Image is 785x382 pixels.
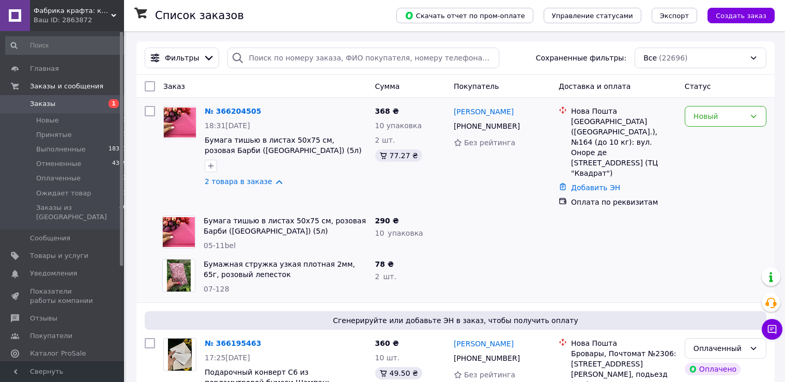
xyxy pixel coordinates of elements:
[375,339,399,347] span: 360 ₴
[660,12,689,20] span: Экспорт
[694,343,745,354] div: Оплаченный
[167,259,191,292] img: Фото товару
[454,106,514,117] a: [PERSON_NAME]
[571,197,676,207] div: Оплата по реквизитам
[375,367,422,379] div: 49.50 ₴
[571,116,676,178] div: [GEOGRAPHIC_DATA] ([GEOGRAPHIC_DATA].), №164 (до 10 кг): вул. Оноре де [STREET_ADDRESS] (ТЦ "Квад...
[464,139,515,147] span: Без рейтинга
[163,106,196,139] a: Фото товару
[375,217,399,225] span: 290 ₴
[36,130,72,140] span: Принятые
[375,121,422,130] span: 10 упаковка
[464,371,515,379] span: Без рейтинга
[30,269,77,278] span: Уведомления
[375,229,423,237] span: 10 упаковка
[163,338,196,371] a: Фото товару
[405,11,525,20] span: Скачать отчет по пром-оплате
[165,53,199,63] span: Фильтры
[205,107,261,115] a: № 366204505
[375,82,400,90] span: Сумма
[30,331,72,341] span: Покупатели
[36,145,86,154] span: Выполненные
[375,272,396,281] span: 2 шт.
[454,82,499,90] span: Покупатель
[36,174,81,183] span: Оплаченные
[163,217,195,248] img: Фото товару
[454,122,520,130] span: [PHONE_NUMBER]
[762,319,782,340] button: Чат с покупателем
[375,107,399,115] span: 368 ₴
[123,174,127,183] span: 3
[204,285,229,293] span: 07-128
[30,64,59,73] span: Главная
[168,339,192,371] img: Фото товару
[123,189,127,198] span: 1
[204,241,236,250] span: 05-11bel
[694,111,745,122] div: Новый
[5,36,128,55] input: Поиск
[375,136,395,144] span: 2 шт.
[536,53,626,63] span: Сохраненные фильтры:
[697,11,775,19] a: Создать заказ
[643,53,657,63] span: Все
[30,314,57,323] span: Отзывы
[204,260,355,279] a: Бумажная стружка узкая плотная 2мм, 65г, розовый лепесток
[164,108,196,138] img: Фото товару
[652,8,697,23] button: Экспорт
[149,315,762,326] span: Сгенерируйте или добавьте ЭН в заказ, чтобы получить оплату
[30,234,70,243] span: Сообщения
[685,363,741,375] div: Оплачено
[205,339,261,347] a: № 366195463
[119,203,127,222] span: 40
[396,8,533,23] button: Скачать отчет по пром-оплате
[155,9,244,22] h1: Список заказов
[34,16,124,25] div: Ваш ID: 2863872
[30,82,103,91] span: Заказы и сообщения
[109,99,119,108] span: 1
[36,116,59,125] span: Новые
[36,159,81,169] span: Отмененные
[36,189,91,198] span: Ожидает товар
[571,184,620,192] a: Добавить ЭН
[716,12,766,20] span: Создать заказ
[375,260,394,268] span: 78 ₴
[685,82,711,90] span: Статус
[204,217,366,235] a: Бумага тишью в листах 50х75 см, розовая Барби ([GEOGRAPHIC_DATA]) (5л)
[571,338,676,348] div: Нова Пошта
[375,149,422,162] div: 77.27 ₴
[34,6,111,16] span: Фабрика крафта: крафт бумага и упаковка, оборудование для архивации документов
[205,177,272,186] a: 2 товара в заказе
[205,136,362,155] a: Бумага тишью в листах 50х75 см, розовая Барби ([GEOGRAPHIC_DATA]) (5л)
[454,354,520,362] span: [PHONE_NUMBER]
[571,106,676,116] div: Нова Пошта
[30,349,86,358] span: Каталог ProSale
[552,12,633,20] span: Управление статусами
[123,130,127,140] span: 1
[30,99,55,109] span: Заказы
[30,287,96,305] span: Показатели работы компании
[227,48,499,68] input: Поиск по номеру заказа, ФИО покупателя, номеру телефона, Email, номеру накладной
[30,251,88,261] span: Товары и услуги
[205,121,250,130] span: 18:31[DATE]
[375,354,400,362] span: 10 шт.
[659,54,687,62] span: (22696)
[707,8,775,23] button: Создать заказ
[109,145,127,154] span: 18321
[559,82,630,90] span: Доставка и оплата
[123,116,127,125] span: 1
[454,339,514,349] a: [PERSON_NAME]
[163,82,185,90] span: Заказ
[544,8,641,23] button: Управление статусами
[112,159,127,169] span: 4369
[36,203,119,222] span: Заказы из [GEOGRAPHIC_DATA]
[205,354,250,362] span: 17:25[DATE]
